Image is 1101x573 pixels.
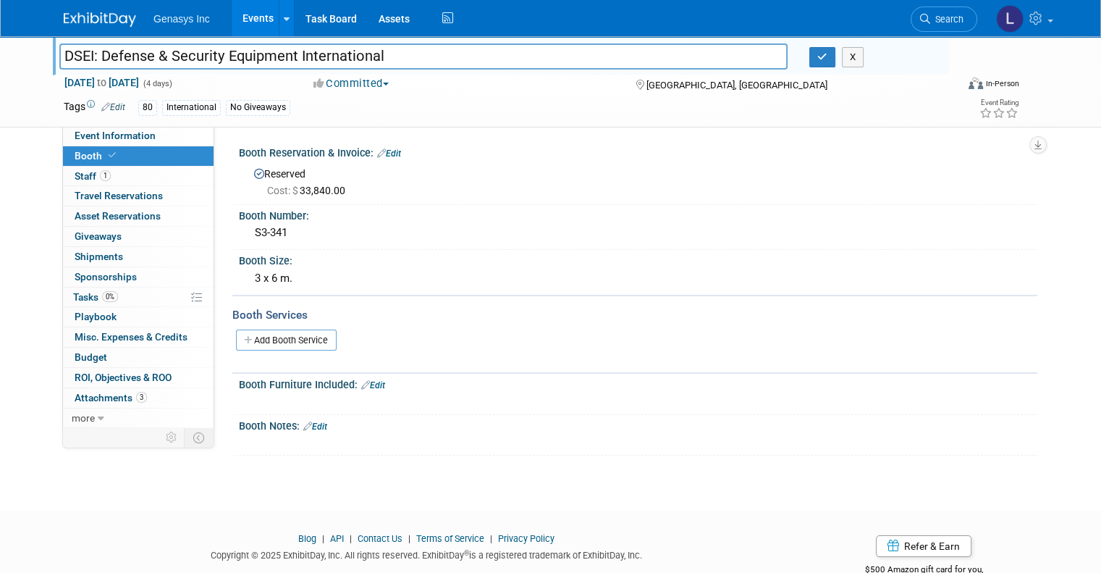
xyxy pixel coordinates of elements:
img: ExhibitDay [64,12,136,27]
div: In-Person [985,78,1019,89]
span: Search [930,14,963,25]
td: Personalize Event Tab Strip [159,428,185,447]
span: Staff [75,170,111,182]
img: Lucy Temprano [996,5,1024,33]
span: 1 [100,170,111,181]
a: Edit [303,422,327,432]
span: Giveaways [75,230,122,242]
span: Genasys Inc [153,13,210,25]
span: more [72,412,95,424]
span: Budget [75,351,107,363]
button: Committed [308,76,395,91]
a: Add Booth Service [236,330,337,351]
a: Refer & Earn [876,535,971,557]
span: Misc. Expenses & Credits [75,331,187,343]
div: Event Format [878,75,1019,97]
span: (4 days) [142,79,172,88]
div: Booth Reservation & Invoice: [239,142,1037,161]
span: Asset Reservations [75,210,161,222]
a: Playbook [63,307,214,327]
a: Asset Reservations [63,206,214,226]
span: | [486,533,496,544]
td: Tags [64,99,125,116]
span: 0% [102,291,118,302]
div: Booth Services [232,307,1037,323]
img: Format-Inperson.png [969,78,983,89]
span: Sponsorships [75,271,137,283]
div: Booth Notes: [239,415,1037,434]
span: 33,840.00 [267,185,351,196]
div: Copyright © 2025 ExhibitDay, Inc. All rights reserved. ExhibitDay is a registered trademark of Ex... [64,545,788,562]
a: Blog [298,533,316,544]
span: [GEOGRAPHIC_DATA], [GEOGRAPHIC_DATA] [646,80,827,91]
a: Attachments3 [63,388,214,408]
a: Edit [101,102,125,112]
span: | [319,533,328,544]
span: Tasks [73,291,118,303]
span: Playbook [75,311,117,322]
a: Privacy Policy [498,533,554,544]
span: Event Information [75,130,156,141]
a: Sponsorships [63,267,214,287]
a: Edit [377,149,401,159]
span: Travel Reservations [75,190,163,201]
span: Cost: $ [267,185,300,196]
div: 80 [138,100,157,115]
div: No Giveaways [226,100,290,115]
a: API [330,533,344,544]
a: more [63,409,214,428]
a: Shipments [63,247,214,267]
div: 3 x 6 m. [250,267,1026,290]
a: Staff1 [63,167,214,186]
span: Attachments [75,392,147,403]
a: Event Information [63,126,214,146]
a: Edit [361,380,385,390]
a: Contact Us [358,533,402,544]
button: X [842,47,864,67]
span: [DATE] [DATE] [64,76,140,89]
sup: ® [464,549,469,557]
a: Misc. Expenses & Credits [63,327,214,347]
span: to [95,77,109,88]
span: Booth [75,150,119,162]
span: Shipments [75,251,123,262]
td: Toggle Event Tabs [185,428,214,447]
span: | [346,533,355,544]
span: | [405,533,414,544]
div: Booth Size: [239,250,1037,268]
div: International [162,100,221,115]
div: S3-341 [250,222,1026,244]
a: Tasks0% [63,288,214,307]
span: ROI, Objectives & ROO [75,372,172,383]
div: Reserved [250,163,1026,198]
a: Terms of Service [416,533,484,544]
a: Booth [63,146,214,166]
div: Event Rating [979,99,1018,106]
a: Search [911,7,977,32]
i: Booth reservation complete [109,151,116,159]
a: Budget [63,348,214,367]
a: Travel Reservations [63,186,214,206]
div: Booth Furniture Included: [239,374,1037,393]
span: 3 [136,392,147,403]
a: Giveaways [63,227,214,246]
a: ROI, Objectives & ROO [63,368,214,388]
div: Booth Number: [239,205,1037,223]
